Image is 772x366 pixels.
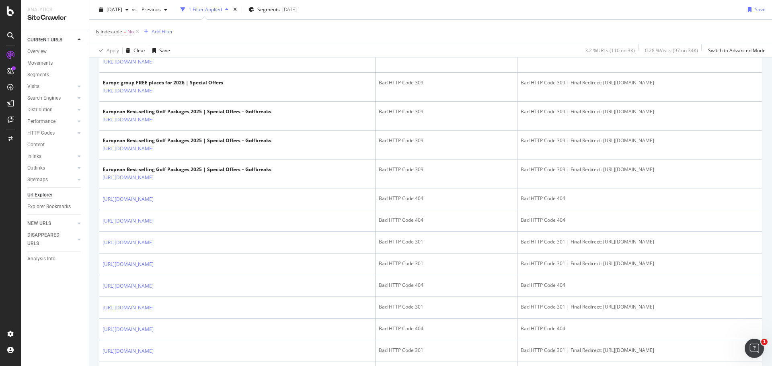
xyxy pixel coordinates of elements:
div: Switch to Advanced Mode [708,47,766,54]
a: Url Explorer [27,191,83,199]
a: Inlinks [27,152,75,161]
a: CURRENT URLS [27,36,75,44]
a: [URL][DOMAIN_NAME] [103,145,154,153]
div: Bad HTTP Code 309 [379,79,514,86]
a: Movements [27,59,83,67]
div: Bad HTTP Code 301 [379,238,514,245]
div: Apply [107,47,119,54]
span: vs [132,6,138,13]
div: Bad HTTP Code 301 [379,260,514,267]
div: Bad HTTP Code 309 | Final Redirect: [URL][DOMAIN_NAME] [521,166,759,173]
a: Search Engines [27,94,75,102]
a: [URL][DOMAIN_NAME] [103,304,154,312]
div: Movements [27,59,53,67]
div: Outlinks [27,164,45,172]
div: Bad HTTP Code 301 | Final Redirect: [URL][DOMAIN_NAME] [521,347,759,354]
div: Bad HTTP Code 404 [521,282,759,289]
div: Bad HTTP Code 309 | Final Redirect: [URL][DOMAIN_NAME] [521,79,759,86]
div: Distribution [27,106,53,114]
div: Bad HTTP Code 404 [521,217,759,224]
div: Bad HTTP Code 404 [379,325,514,332]
a: [URL][DOMAIN_NAME] [103,325,154,333]
div: 1 Filter Applied [189,6,222,13]
div: Inlinks [27,152,41,161]
a: [URL][DOMAIN_NAME] [103,58,154,66]
div: Bad HTTP Code 309 [379,166,514,173]
a: NEW URLS [27,219,75,228]
div: Bad HTTP Code 301 [379,303,514,311]
a: DISAPPEARED URLS [27,231,75,248]
div: Url Explorer [27,191,52,199]
div: Search Engines [27,94,61,102]
div: Performance [27,117,55,126]
a: [URL][DOMAIN_NAME] [103,87,154,95]
div: Visits [27,82,39,91]
div: Bad HTTP Code 404 [521,325,759,332]
div: Bad HTTP Code 309 | Final Redirect: [URL][DOMAIN_NAME] [521,108,759,115]
a: [URL][DOMAIN_NAME] [103,174,154,182]
div: Bad HTTP Code 301 | Final Redirect: [URL][DOMAIN_NAME] [521,303,759,311]
a: [URL][DOMAIN_NAME] [103,260,154,268]
span: Is Indexable [96,28,122,35]
div: SiteCrawler [27,13,82,22]
a: Explorer Bookmarks [27,202,83,211]
div: Analysis Info [27,255,55,263]
div: Add Filter [152,28,173,35]
div: Bad HTTP Code 309 [379,108,514,115]
span: Previous [138,6,161,13]
div: CURRENT URLS [27,36,62,44]
div: Bad HTTP Code 404 [521,195,759,202]
button: Switch to Advanced Mode [705,44,766,57]
span: No [127,26,134,37]
div: Save [159,47,170,54]
button: [DATE] [96,3,132,16]
a: Outlinks [27,164,75,172]
a: [URL][DOMAIN_NAME] [103,116,154,124]
a: Distribution [27,106,75,114]
div: European Best-selling Golf Packages 2025 | Special Offers – Golfbreaks [103,137,271,144]
button: Add Filter [141,27,173,37]
div: 3.2 % URLs ( 110 on 3K ) [585,47,635,54]
a: [URL][DOMAIN_NAME] [103,347,154,355]
a: [URL][DOMAIN_NAME] [103,195,154,203]
a: HTTP Codes [27,129,75,137]
span: Segments [257,6,280,13]
div: HTTP Codes [27,129,55,137]
a: Sitemaps [27,176,75,184]
div: times [232,6,238,14]
div: Bad HTTP Code 301 [379,347,514,354]
div: Bad HTTP Code 404 [379,195,514,202]
div: DISAPPEARED URLS [27,231,68,248]
a: Analysis Info [27,255,83,263]
div: Bad HTTP Code 309 | Final Redirect: [URL][DOMAIN_NAME] [521,137,759,144]
button: Save [149,44,170,57]
div: Bad HTTP Code 301 | Final Redirect: [URL][DOMAIN_NAME] [521,238,759,245]
a: Content [27,141,83,149]
div: European Best-selling Golf Packages 2025 | Special Offers – Golfbreaks [103,166,271,173]
div: Content [27,141,45,149]
a: Overview [27,47,83,56]
div: [DATE] [282,6,297,13]
a: [URL][DOMAIN_NAME] [103,282,154,290]
a: [URL][DOMAIN_NAME] [103,217,154,225]
div: Europe group FREE places for 2026 | Special Offers [103,79,223,86]
button: Save [745,3,766,16]
a: Segments [27,71,83,79]
div: Segments [27,71,49,79]
span: 1 [761,339,768,345]
div: Analytics [27,6,82,13]
a: [URL][DOMAIN_NAME] [103,239,154,247]
button: Segments[DATE] [245,3,300,16]
button: Apply [96,44,119,57]
button: Clear [123,44,146,57]
span: = [123,28,126,35]
div: Bad HTTP Code 309 [379,137,514,144]
div: Explorer Bookmarks [27,202,71,211]
div: Bad HTTP Code 404 [379,282,514,289]
div: Overview [27,47,47,56]
div: Bad HTTP Code 404 [379,217,514,224]
iframe: Intercom live chat [745,339,764,358]
div: European Best-selling Golf Packages 2025 | Special Offers – Golfbreaks [103,108,271,115]
a: Visits [27,82,75,91]
div: Clear [133,47,146,54]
